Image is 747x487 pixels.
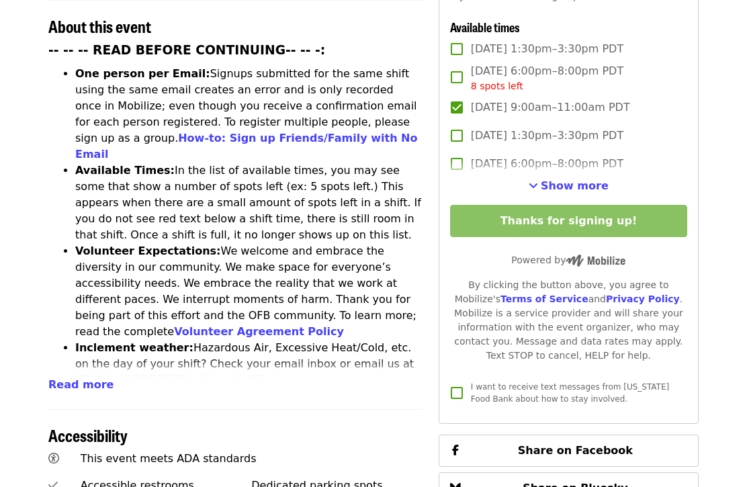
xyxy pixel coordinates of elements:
[75,163,423,244] li: In the list of available times, you may see some that show a number of spots left (ex: 5 spots le...
[529,179,609,195] button: See more timeslots
[518,445,633,457] span: Share on Facebook
[75,245,221,258] strong: Volunteer Expectations:
[48,44,325,58] strong: -- -- -- READ BEFORE CONTINUING-- -- -:
[450,206,687,238] button: Thanks for signing up!
[81,453,257,466] span: This event meets ADA standards
[48,424,128,447] span: Accessibility
[75,341,423,421] li: Hazardous Air, Excessive Heat/Cold, etc. on the day of your shift? Check your email inbox or emai...
[48,378,114,394] button: Read more
[471,157,623,173] span: [DATE] 6:00pm–8:00pm PDT
[566,255,625,267] img: Powered by Mobilize
[48,453,59,466] i: universal-access icon
[541,180,609,193] span: Show more
[500,294,588,305] a: Terms of Service
[439,435,699,468] button: Share on Facebook
[75,165,175,177] strong: Available Times:
[75,244,423,341] li: We welcome and embrace the diversity in our community. We make space for everyone’s accessibility...
[75,342,193,355] strong: Inclement weather:
[48,379,114,392] span: Read more
[75,67,423,163] li: Signups submitted for the same shift using the same email creates an error and is only recorded o...
[48,15,151,38] span: About this event
[471,42,623,58] span: [DATE] 1:30pm–3:30pm PDT
[511,255,625,266] span: Powered by
[471,100,630,116] span: [DATE] 9:00am–11:00am PDT
[174,326,344,339] a: Volunteer Agreement Policy
[471,128,623,144] span: [DATE] 1:30pm–3:30pm PDT
[471,81,523,92] span: 8 spots left
[471,64,623,94] span: [DATE] 6:00pm–8:00pm PDT
[606,294,680,305] a: Privacy Policy
[450,19,520,36] span: Available times
[75,68,210,81] strong: One person per Email:
[471,383,669,404] span: I want to receive text messages from [US_STATE] Food Bank about how to stay involved.
[450,279,687,363] div: By clicking the button above, you agree to Mobilize's and . Mobilize is a service provider and wi...
[75,132,418,161] a: How-to: Sign up Friends/Family with No Email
